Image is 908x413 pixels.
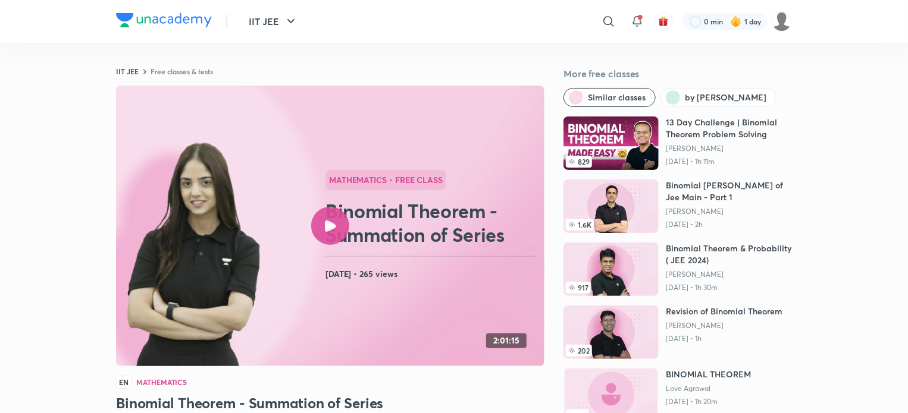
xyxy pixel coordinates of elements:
[242,10,305,33] button: IIT JEE
[566,156,592,168] span: 829
[566,282,591,294] span: 917
[116,13,212,27] img: Company Logo
[666,144,792,153] a: [PERSON_NAME]
[666,321,782,330] a: [PERSON_NAME]
[116,67,139,76] a: IIT JEE
[325,266,540,282] h4: [DATE] • 265 views
[666,384,751,393] a: Love Agrawal
[685,92,766,103] span: by Dhairya Sandhyana
[666,116,792,140] h6: 13 Day Challenge | Binomial Theorem Problem Solving
[116,393,544,412] h3: Binomial Theorem - Summation of Series
[151,67,213,76] a: Free classes & tests
[325,199,540,247] h2: Binomial Theorem - Summation of Series
[660,88,777,107] button: by Dhairya Sandhyana
[658,16,669,27] img: avatar
[563,67,792,81] h5: More free classes
[666,397,751,406] p: [DATE] • 1h 20m
[566,345,592,357] span: 202
[136,379,187,386] h4: Mathematics
[493,336,519,346] h4: 2:01:15
[666,207,792,216] a: [PERSON_NAME]
[666,305,782,317] h6: Revision of Binomial Theorem
[666,334,782,343] p: [DATE] • 1h
[666,283,792,292] p: [DATE] • 1h 30m
[772,11,792,31] img: Ritam Pramanik
[666,270,792,279] a: [PERSON_NAME]
[563,88,656,107] button: Similar classes
[730,15,742,27] img: streak
[666,368,751,380] h6: BINOMIAL THEOREM
[666,179,792,203] h6: Binomial [PERSON_NAME] of Jee Main - Part 1
[666,242,792,266] h6: Binomial Theorem & Probability ( JEE 2024)
[116,13,212,30] a: Company Logo
[666,157,792,166] p: [DATE] • 1h 11m
[566,219,594,231] span: 1.6K
[116,376,131,389] span: EN
[654,12,673,31] button: avatar
[666,220,792,229] p: [DATE] • 2h
[588,92,646,103] span: Similar classes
